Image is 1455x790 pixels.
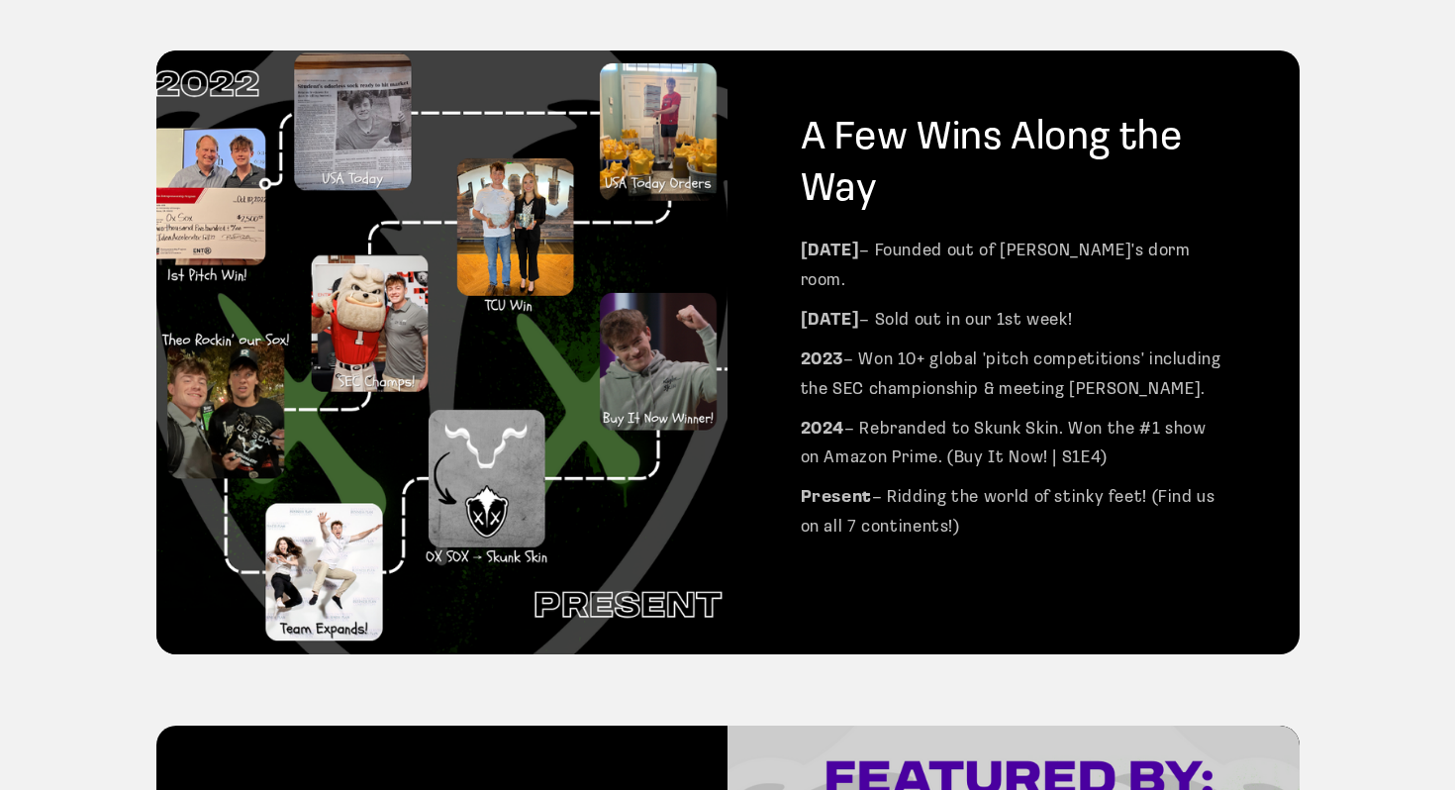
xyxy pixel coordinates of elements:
[801,243,860,259] strong: [DATE]
[801,312,860,329] strong: [DATE]
[801,351,844,368] strong: 2023
[801,421,845,438] strong: 2024
[801,346,1227,404] p: – Won 10+ global 'pitch competitions' including the SEC championship & meeting [PERSON_NAME].
[801,237,1227,295] p: – Founded out of [PERSON_NAME]'s dorm room.
[801,415,1227,473] p: – Rebranded to Skunk Skin. Won the #1 show on Amazon Prime. (Buy It Now! | S1E4)
[801,113,1227,216] h2: A Few Wins Along the Way
[801,489,872,506] strong: Present
[801,306,1227,336] p: – Sold out in our 1st week!
[801,483,1227,542] p: – Ridding the world of stinky feet! (Find us on all 7 continents!)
